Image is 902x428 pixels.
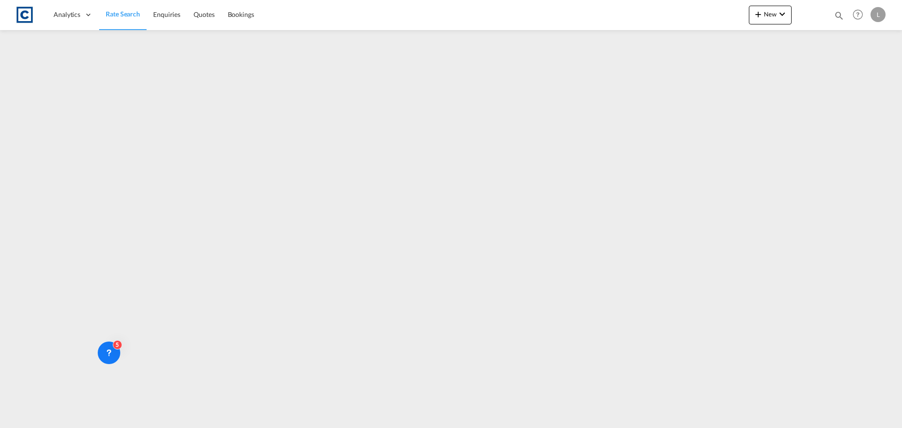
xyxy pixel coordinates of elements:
span: Analytics [54,10,80,19]
span: Quotes [194,10,214,18]
div: L [871,7,886,22]
span: New [753,10,788,18]
span: Help [850,7,866,23]
span: Rate Search [106,10,140,18]
span: Enquiries [153,10,180,18]
md-icon: icon-chevron-down [777,8,788,20]
md-icon: icon-magnify [834,10,844,21]
span: Bookings [228,10,254,18]
div: Help [850,7,871,23]
div: icon-magnify [834,10,844,24]
button: icon-plus 400-fgNewicon-chevron-down [749,6,792,24]
img: 1fdb9190129311efbfaf67cbb4249bed.jpeg [14,4,35,25]
md-icon: icon-plus 400-fg [753,8,764,20]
